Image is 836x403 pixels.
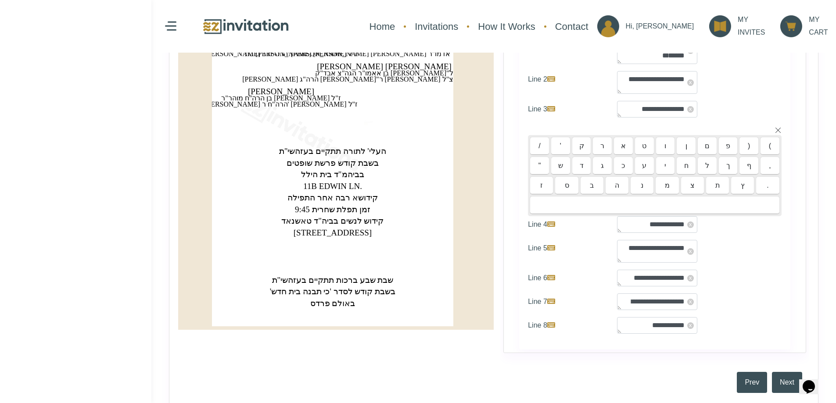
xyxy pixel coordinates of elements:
text: ‏[PERSON_NAME] הרה"ח ר' [PERSON_NAME] ז"ל‏ [205,50,358,57]
text: ‏שבת שבע ברכות תתקיים בעזהשי"ת‏ [272,275,394,285]
label: Line 2 [521,71,610,94]
img: ico_my_invites.png [709,15,731,37]
text: ‏באולם פרדס‏ [310,299,355,308]
text: ‏בשבת קודש פרשת שופטים‏ [287,158,378,168]
label: Line 4 [521,216,610,233]
text: ‏בן הרה"ח מוהר"ר [PERSON_NAME] ז"ל‏ [221,94,341,102]
label: Line 8 [521,317,610,334]
text: ‏בביהמ"ד בית הילל‏ [301,170,364,179]
label: Line 6 [521,270,610,286]
p: MY CART [809,14,828,39]
label: Line 3 [521,101,610,118]
a: How It Works [474,15,539,38]
p: MY INVITES [738,14,765,39]
p: Hi, [PERSON_NAME] [626,20,694,33]
text: ‏בת [PERSON_NAME] [PERSON_NAME] [PERSON_NAME] זצ"ל אדמו"ר [PERSON_NAME]‏ [245,50,524,57]
text: ‏[PERSON_NAME] [PERSON_NAME]‏ [317,62,452,71]
text: [STREET_ADDRESS] [294,228,372,237]
label: Line 7 [521,293,610,310]
a: Contact [551,15,593,38]
span: x [687,322,694,329]
label: Line 5 [521,240,610,263]
span: x [687,221,694,228]
text: ‏בן אאמו"ר הגה"צ אבד"ק [PERSON_NAME]"ל‏ [315,69,453,77]
button: Next [772,372,802,393]
button: Prev [737,372,767,393]
span: x [687,275,694,282]
a: Invitations [410,15,463,38]
img: logo.png [202,17,290,36]
a: Home [365,15,400,38]
iframe: chat widget [799,368,827,394]
img: ico_account.png [597,15,619,37]
text: ‏זמן תפלת שחרית 9:45‏ [295,205,370,214]
text: ‏העלי' לתורה תתקיים בעזהשי''ת‏ [279,146,386,156]
text: ‏[PERSON_NAME]‏ [248,87,314,96]
span: x [687,248,694,255]
img: ico_cart.png [780,15,802,37]
text: ‏קידוש לנשים בביה"ד טאשנאד‏ [281,216,384,225]
text: ‏בשבת קודש לסדר 'כי תבנה בית חדש'‏ [270,287,395,296]
text: ‏קידושא רבה אחר התפילה‏ [287,193,377,202]
span: x [687,79,694,86]
span: x [687,106,694,113]
text: 11B EDWIN LN. [303,182,362,191]
text: ‏[PERSON_NAME] הרה"ח ר' [PERSON_NAME] ז"ל‏ [205,100,358,108]
span: x [687,299,694,305]
text: ‏[PERSON_NAME] הרה"ג [PERSON_NAME]"ר [PERSON_NAME] זצ"ל [PERSON_NAME] יצ"ו‏ [242,75,526,83]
